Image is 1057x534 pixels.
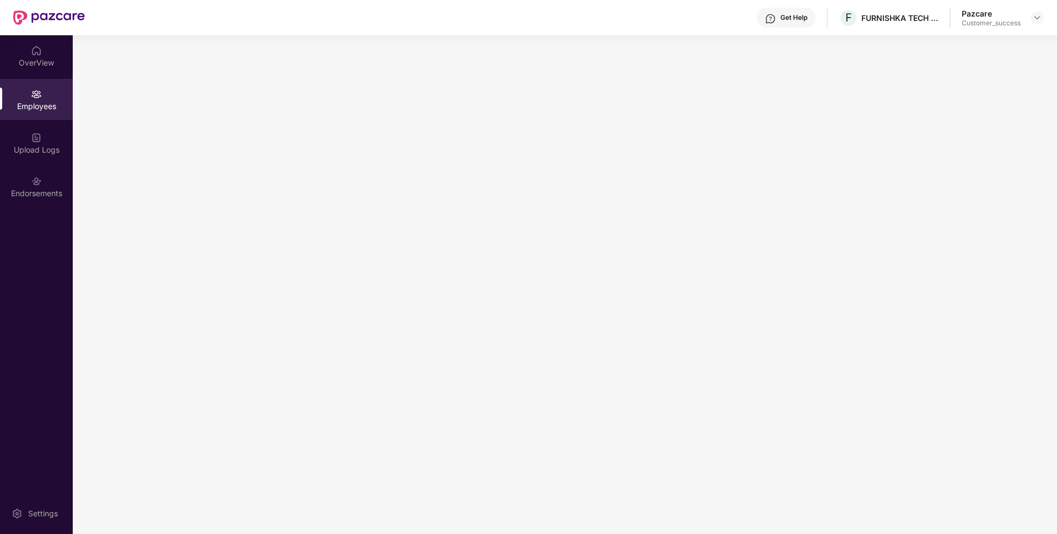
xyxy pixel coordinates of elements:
[962,8,1021,19] div: Pazcare
[25,508,61,519] div: Settings
[780,13,807,22] div: Get Help
[12,508,23,519] img: svg+xml;base64,PHN2ZyBpZD0iU2V0dGluZy0yMHgyMCIgeG1sbnM9Imh0dHA6Ly93d3cudzMub3JnLzIwMDAvc3ZnIiB3aW...
[861,13,939,23] div: FURNISHKA TECH PRIVATE LIMITED
[845,11,852,24] span: F
[962,19,1021,28] div: Customer_success
[31,89,42,100] img: svg+xml;base64,PHN2ZyBpZD0iRW1wbG95ZWVzIiB4bWxucz0iaHR0cDovL3d3dy53My5vcmcvMjAwMC9zdmciIHdpZHRoPS...
[31,132,42,143] img: svg+xml;base64,PHN2ZyBpZD0iVXBsb2FkX0xvZ3MiIGRhdGEtbmFtZT0iVXBsb2FkIExvZ3MiIHhtbG5zPSJodHRwOi8vd3...
[765,13,776,24] img: svg+xml;base64,PHN2ZyBpZD0iSGVscC0zMngzMiIgeG1sbnM9Imh0dHA6Ly93d3cudzMub3JnLzIwMDAvc3ZnIiB3aWR0aD...
[31,45,42,56] img: svg+xml;base64,PHN2ZyBpZD0iSG9tZSIgeG1sbnM9Imh0dHA6Ly93d3cudzMub3JnLzIwMDAvc3ZnIiB3aWR0aD0iMjAiIG...
[1033,13,1042,22] img: svg+xml;base64,PHN2ZyBpZD0iRHJvcGRvd24tMzJ4MzIiIHhtbG5zPSJodHRwOi8vd3d3LnczLm9yZy8yMDAwL3N2ZyIgd2...
[31,176,42,187] img: svg+xml;base64,PHN2ZyBpZD0iRW5kb3JzZW1lbnRzIiB4bWxucz0iaHR0cDovL3d3dy53My5vcmcvMjAwMC9zdmciIHdpZH...
[13,10,85,25] img: New Pazcare Logo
